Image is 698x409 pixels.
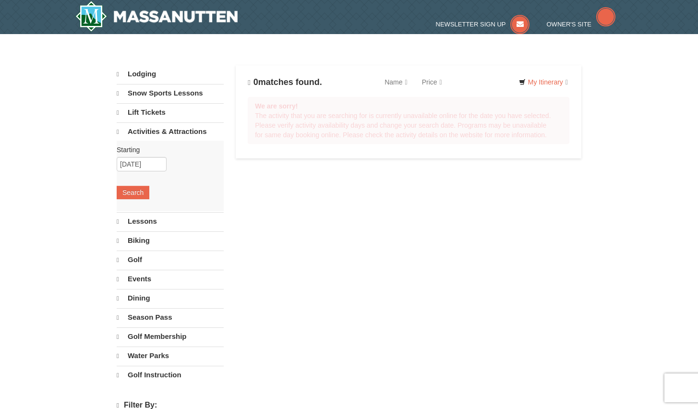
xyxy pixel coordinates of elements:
[117,231,224,250] a: Biking
[117,145,217,155] label: Starting
[117,347,224,365] a: Water Parks
[117,270,224,288] a: Events
[75,1,238,32] a: Massanutten Resort
[436,21,506,28] span: Newsletter Sign Up
[436,21,530,28] a: Newsletter Sign Up
[547,21,592,28] span: Owner's Site
[117,251,224,269] a: Golf
[547,21,616,28] a: Owner's Site
[117,366,224,384] a: Golf Instruction
[117,65,224,83] a: Lodging
[75,1,238,32] img: Massanutten Resort Logo
[117,289,224,307] a: Dining
[117,308,224,326] a: Season Pass
[117,122,224,141] a: Activities & Attractions
[377,72,414,92] a: Name
[513,75,574,89] a: My Itinerary
[117,103,224,121] a: Lift Tickets
[117,84,224,102] a: Snow Sports Lessons
[415,72,449,92] a: Price
[117,186,149,199] button: Search
[117,212,224,230] a: Lessons
[117,327,224,346] a: Golf Membership
[255,102,298,110] strong: We are sorry!
[248,97,569,144] div: The activity that you are searching for is currently unavailable online for the date you have sel...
